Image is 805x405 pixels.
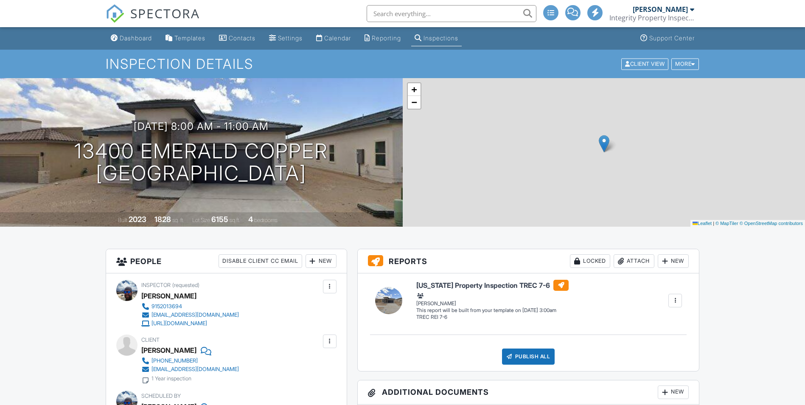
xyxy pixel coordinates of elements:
h6: [US_STATE] Property Inspection TREC 7-6 [416,280,569,291]
span: Scheduled By [141,393,181,399]
div: Templates [174,34,205,42]
a: Dashboard [107,31,155,46]
span: Inspector [141,282,171,288]
a: © MapTiler [715,221,738,226]
h3: People [106,249,347,273]
div: [PERSON_NAME] [633,5,688,14]
a: [PHONE_NUMBER] [141,357,239,365]
a: Reporting [361,31,404,46]
span: Lot Size [192,217,210,223]
div: 1 Year inspection [151,375,191,382]
a: Zoom out [408,96,421,109]
div: Contacts [229,34,255,42]
div: Reporting [372,34,401,42]
div: New [306,254,337,268]
div: Client View [621,58,668,70]
div: This report will be built from your template on [DATE] 3:00am [416,307,569,314]
img: Marker [599,135,609,152]
div: More [671,58,699,70]
div: 4 [248,215,253,224]
a: Support Center [637,31,698,46]
img: The Best Home Inspection Software - Spectora [106,4,124,23]
div: Support Center [649,34,695,42]
div: Publish All [502,349,555,365]
div: Disable Client CC Email [219,254,302,268]
a: Inspections [411,31,462,46]
a: Templates [162,31,209,46]
div: [PERSON_NAME] [141,290,196,302]
span: SPECTORA [130,4,200,22]
a: Calendar [313,31,354,46]
a: 9152013694 [141,302,239,311]
div: 9152013694 [151,303,182,310]
span: Built [118,217,127,223]
div: Settings [278,34,303,42]
h3: [DATE] 8:00 am - 11:00 am [134,121,269,132]
div: [EMAIL_ADDRESS][DOMAIN_NAME] [151,312,239,318]
h1: 13400 Emerald Copper [GEOGRAPHIC_DATA] [74,140,328,185]
a: Client View [620,60,670,67]
h3: Reports [358,249,699,273]
div: [URL][DOMAIN_NAME] [151,320,207,327]
div: New [658,385,689,399]
div: Locked [570,254,610,268]
input: Search everything... [367,5,536,22]
div: [PERSON_NAME] [416,292,569,307]
span: − [411,97,417,107]
span: sq.ft. [230,217,240,223]
a: [EMAIL_ADDRESS][DOMAIN_NAME] [141,311,239,319]
span: Client [141,337,160,343]
a: SPECTORA [106,11,200,29]
a: Contacts [216,31,259,46]
div: 6155 [211,215,228,224]
div: [PERSON_NAME] [141,344,196,357]
div: New [658,254,689,268]
div: [PHONE_NUMBER] [151,357,198,364]
div: 2023 [129,215,146,224]
span: bedrooms [254,217,278,223]
a: [EMAIL_ADDRESS][DOMAIN_NAME] [141,365,239,374]
span: | [713,221,714,226]
h1: Inspection Details [106,56,700,71]
div: Dashboard [120,34,152,42]
div: Inspections [424,34,458,42]
div: Attach [614,254,654,268]
a: [URL][DOMAIN_NAME] [141,319,239,328]
a: Settings [266,31,306,46]
a: © OpenStreetMap contributors [740,221,803,226]
div: Integrity Property Inspections [609,14,694,22]
a: Zoom in [408,83,421,96]
div: 1828 [154,215,171,224]
span: (requested) [172,282,199,288]
span: + [411,84,417,95]
div: TREC REI 7-6 [416,314,569,321]
div: [EMAIL_ADDRESS][DOMAIN_NAME] [151,366,239,373]
h3: Additional Documents [358,380,699,405]
div: Calendar [324,34,351,42]
span: sq. ft. [172,217,184,223]
a: Leaflet [693,221,712,226]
